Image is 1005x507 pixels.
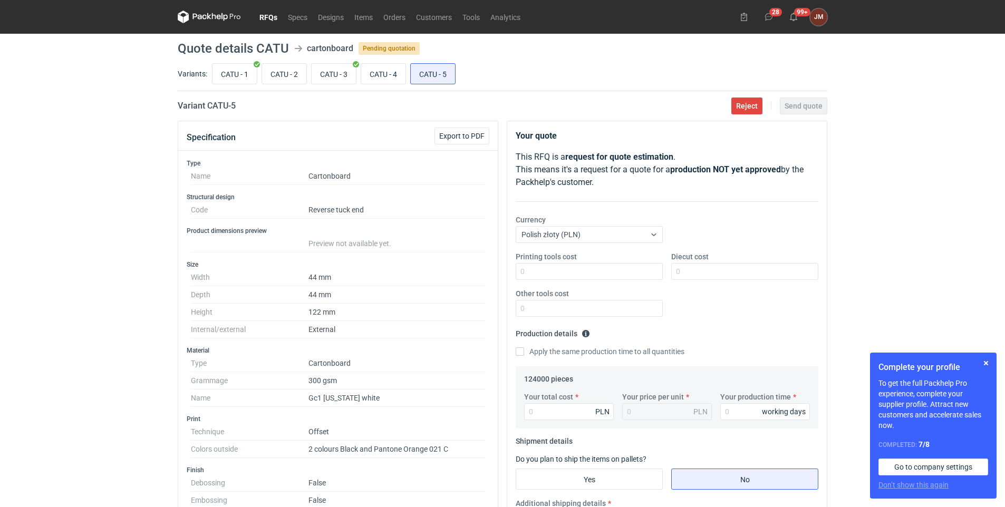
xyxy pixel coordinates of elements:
dt: Depth [191,286,308,304]
label: Apply the same production time to all quantities [516,346,684,357]
dd: 122 mm [308,304,485,321]
h1: Quote details CATU [178,42,289,55]
dt: Width [191,269,308,286]
div: PLN [595,406,610,417]
span: Pending quotation [359,42,420,55]
dt: Technique [191,423,308,441]
button: Skip for now [980,357,992,369]
span: Polish złoty (PLN) [521,230,581,239]
a: Designs [313,11,349,23]
h3: Structural design [187,193,489,201]
strong: 7 / 8 [919,440,930,448]
dt: Height [191,304,308,321]
dd: 2 colours Black and Pantone Orange 021 C [308,441,485,458]
dd: 44 mm [308,269,485,286]
svg: Packhelp Pro [178,11,241,23]
button: 28 [760,8,777,25]
button: JM [810,8,827,26]
input: 0 [516,300,663,317]
input: 0 [671,263,818,280]
button: Export to PDF [434,128,489,144]
label: Your price per unit [622,392,684,402]
a: Specs [283,11,313,23]
h3: Finish [187,466,489,474]
button: Specification [187,125,236,150]
strong: production NOT yet approved [670,164,781,174]
button: 99+ [785,8,802,25]
a: RFQs [254,11,283,23]
label: CATU - 4 [361,63,406,84]
label: Other tools cost [516,288,569,299]
strong: request for quote estimation [565,152,673,162]
strong: Your quote [516,131,557,141]
dd: Cartonboard [308,168,485,185]
dt: Colors outside [191,441,308,458]
button: Send quote [780,97,827,114]
a: Analytics [485,11,526,23]
h3: Type [187,159,489,168]
span: Preview not available yet. [308,239,391,248]
dt: Type [191,355,308,372]
p: To get the full Packhelp Pro experience, complete your supplier profile. Attract new customers an... [878,378,988,431]
label: CATU - 1 [212,63,257,84]
label: Do you plan to ship the items on pallets? [516,455,646,463]
button: Don’t show this again [878,480,949,490]
label: Currency [516,214,546,225]
label: Your production time [720,392,791,402]
label: Diecut cost [671,251,709,262]
div: working days [762,406,806,417]
h3: Product dimensions preview [187,227,489,235]
label: CATU - 3 [311,63,356,84]
span: Send quote [785,102,823,110]
legend: 124000 pieces [524,370,573,383]
dd: 300 gsm [308,372,485,389]
div: PLN [693,406,708,417]
h3: Material [187,346,489,355]
label: No [671,469,818,490]
a: Orders [378,11,411,23]
legend: Shipment details [516,433,573,445]
div: cartonboard [307,42,353,55]
button: Reject [731,97,762,114]
h1: Complete your profile [878,361,988,374]
dt: Internal/external [191,321,308,338]
dd: Reverse tuck end [308,201,485,219]
label: Printing tools cost [516,251,577,262]
dt: Name [191,168,308,185]
input: 0 [516,263,663,280]
label: Yes [516,469,663,490]
input: 0 [720,403,810,420]
dd: Offset [308,423,485,441]
dd: False [308,474,485,492]
label: CATU - 2 [262,63,307,84]
dd: Gc1 [US_STATE] white [308,389,485,407]
span: Export to PDF [439,132,485,140]
label: CATU - 5 [410,63,456,84]
span: Reject [736,102,758,110]
a: Items [349,11,378,23]
dt: Code [191,201,308,219]
a: Tools [457,11,485,23]
div: Completed: [878,439,988,450]
h2: Variant CATU - 5 [178,100,236,112]
label: Your total cost [524,392,573,402]
legend: Production details [516,325,590,338]
h3: Size [187,260,489,269]
label: Variants: [178,69,207,79]
h3: Print [187,415,489,423]
dt: Name [191,389,308,407]
dt: Debossing [191,474,308,492]
a: Go to company settings [878,459,988,475]
div: JOANNA MOCZAŁA [810,8,827,26]
dd: 44 mm [308,286,485,304]
dd: External [308,321,485,338]
dd: Cartonboard [308,355,485,372]
p: This RFQ is a . This means it's a request for a quote for a by the Packhelp's customer. [516,151,818,189]
dt: Grammage [191,372,308,389]
a: Customers [411,11,457,23]
input: 0 [524,403,614,420]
